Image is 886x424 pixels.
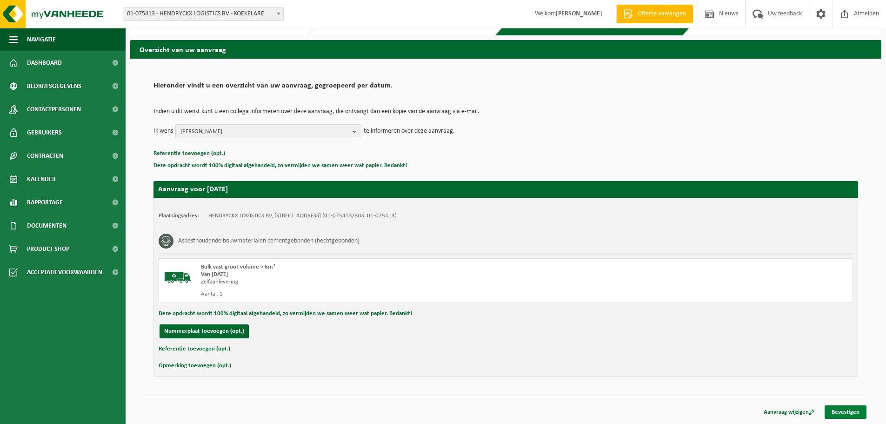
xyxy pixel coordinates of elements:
[164,263,192,291] img: BL-SO-LV.png
[27,214,67,237] span: Documenten
[153,82,858,94] h2: Hieronder vindt u een overzicht van uw aanvraag, gegroepeerd per datum.
[180,125,349,139] span: [PERSON_NAME]
[201,290,543,298] div: Aantal: 1
[153,148,225,160] button: Referentie toevoegen (opt.)
[201,264,275,270] span: Bulk vast groot volume > 6m³
[201,271,228,277] strong: Van [DATE]
[757,405,822,419] a: Aanvraag wijzigen
[635,9,688,19] span: Offerte aanvragen
[27,261,102,284] span: Acceptatievoorwaarden
[159,213,199,219] strong: Plaatsingsadres:
[153,160,407,172] button: Deze opdracht wordt 100% digitaal afgehandeld, zo vermijden we samen weer wat papier. Bedankt!
[27,144,63,168] span: Contracten
[159,308,412,320] button: Deze opdracht wordt 100% digitaal afgehandeld, zo vermijden we samen weer wat papier. Bedankt!
[123,7,284,21] span: 01-075413 - HENDRYCKX LOGISTICS BV - KOEKELARE
[27,74,81,98] span: Bedrijfsgegevens
[153,108,858,115] p: Indien u dit wenst kunt u een collega informeren over deze aanvraag, die ontvangt dan een kopie v...
[27,168,56,191] span: Kalender
[160,324,249,338] button: Nummerplaat toevoegen (opt.)
[364,124,455,138] p: te informeren over deze aanvraag.
[616,5,693,23] a: Offerte aanvragen
[159,343,230,355] button: Referentie toevoegen (opt.)
[175,124,361,138] button: [PERSON_NAME]
[201,278,543,286] div: Zelfaanlevering
[27,28,56,51] span: Navigatie
[123,7,283,20] span: 01-075413 - HENDRYCKX LOGISTICS BV - KOEKELARE
[153,124,173,138] p: Ik wens
[208,212,397,220] td: HENDRYCKX LOGISTICS BV, [STREET_ADDRESS] (01-075413/BUS, 01-075413)
[158,186,228,193] strong: Aanvraag voor [DATE]
[825,405,866,419] a: Bevestigen
[556,10,602,17] strong: [PERSON_NAME]
[130,40,881,58] h2: Overzicht van uw aanvraag
[159,360,231,372] button: Opmerking toevoegen (opt.)
[27,121,62,144] span: Gebruikers
[27,191,63,214] span: Rapportage
[178,234,360,249] h3: Asbesthoudende bouwmaterialen cementgebonden (hechtgebonden)
[27,51,62,74] span: Dashboard
[27,237,69,261] span: Product Shop
[27,98,81,121] span: Contactpersonen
